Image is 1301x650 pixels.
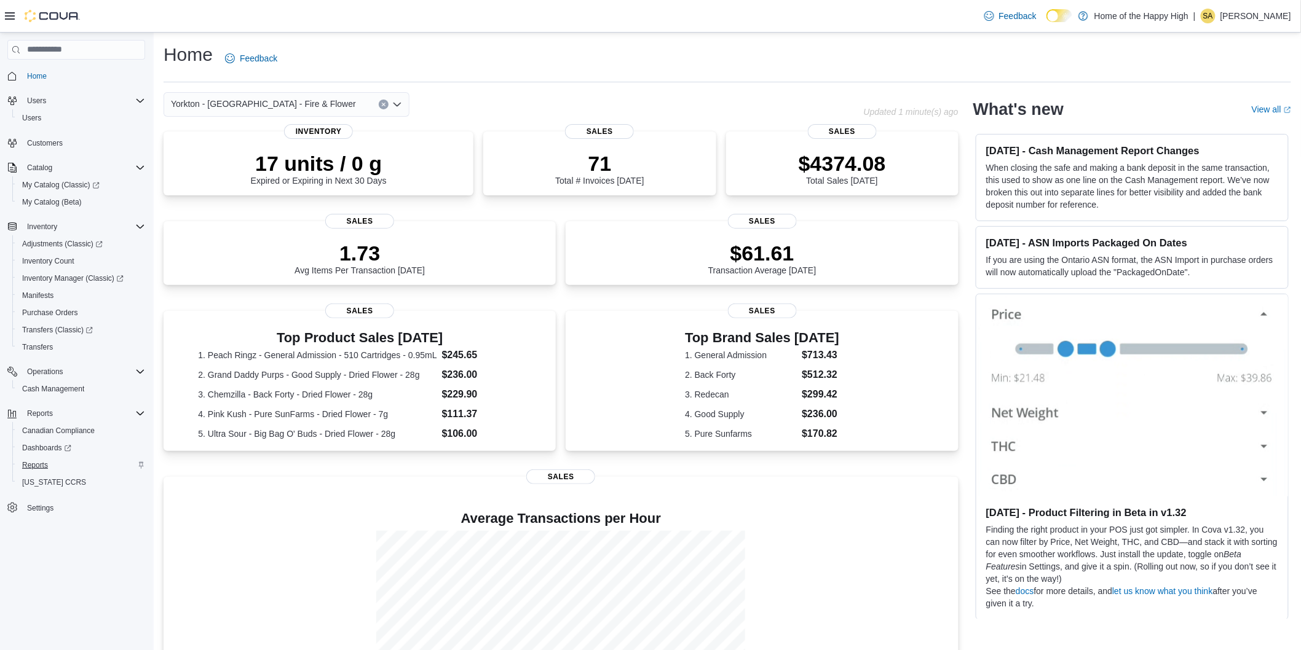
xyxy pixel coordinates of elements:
span: Transfers [17,340,145,354]
a: Cash Management [17,382,89,396]
p: Home of the Happy High [1094,9,1188,23]
div: Expired or Expiring in Next 30 Days [251,151,387,186]
span: Catalog [22,160,145,175]
span: Sales [728,214,797,229]
span: Sales [325,214,394,229]
a: Inventory Count [17,254,79,268]
span: Home [22,68,145,84]
button: Inventory Count [12,253,150,270]
span: Inventory Manager (Classic) [22,273,124,283]
button: Operations [2,363,150,380]
p: $61.61 [708,241,817,265]
p: When closing the safe and making a bank deposit in the same transaction, this used to show as one... [986,162,1278,211]
p: $4374.08 [799,151,886,176]
dd: $512.32 [802,367,839,382]
img: Cova [25,10,80,22]
dd: $236.00 [442,367,521,382]
a: Transfers [17,340,58,354]
a: Transfers (Classic) [17,323,98,337]
button: Inventory [2,218,150,235]
button: Inventory [22,219,62,234]
a: Reports [17,458,53,472]
span: Users [22,113,41,123]
p: [PERSON_NAME] [1220,9,1291,23]
dd: $299.42 [802,387,839,402]
button: Clear input [379,100,389,109]
h3: [DATE] - Cash Management Report Changes [986,144,1278,157]
h4: Average Transactions per Hour [173,511,949,526]
span: Cash Management [22,384,84,394]
button: Canadian Compliance [12,422,150,439]
button: My Catalog (Beta) [12,194,150,211]
h3: [DATE] - ASN Imports Packaged On Dates [986,237,1278,249]
span: Customers [27,138,63,148]
button: Catalog [2,159,150,176]
p: See the for more details, and after you’ve given it a try. [986,585,1278,609]
button: Settings [2,498,150,516]
span: Sales [325,303,394,318]
a: View allExternal link [1252,104,1291,114]
span: Operations [27,367,63,377]
a: Dashboards [12,439,150,456]
span: Cash Management [17,382,145,396]
span: Transfers [22,342,53,352]
div: Transaction Average [DATE] [708,241,817,275]
svg: External link [1284,106,1291,114]
button: Manifests [12,287,150,304]
dt: 2. Back Forty [685,369,797,381]
h1: Home [164,42,213,67]
a: Inventory Manager (Classic) [17,271,129,286]
button: Cash Management [12,380,150,397]
span: Washington CCRS [17,475,145,490]
a: docs [1016,586,1034,596]
span: Sales [808,124,877,139]
div: Total Sales [DATE] [799,151,886,186]
dt: 3. Chemzilla - Back Forty - Dried Flower - 28g [198,388,437,401]
span: My Catalog (Beta) [17,195,145,209]
p: 1.73 [295,241,425,265]
span: Sales [526,469,595,484]
span: My Catalog (Classic) [22,180,100,190]
span: My Catalog (Beta) [22,197,82,207]
a: let us know what you think [1112,586,1212,596]
span: Adjustments (Classic) [17,237,145,251]
dd: $111.37 [442,407,521,421]
h2: What's new [973,100,1064,119]
dd: $713.43 [802,348,839,362]
span: Dark Mode [1046,22,1047,23]
span: Operations [22,364,145,379]
h3: Top Product Sales [DATE] [198,331,521,345]
span: Settings [22,499,145,515]
button: Purchase Orders [12,304,150,321]
a: Transfers (Classic) [12,321,150,339]
a: My Catalog (Beta) [17,195,87,209]
span: Transfers (Classic) [17,323,145,337]
button: Users [22,93,51,108]
span: Users [27,96,46,106]
a: My Catalog (Classic) [12,176,150,194]
h3: Top Brand Sales [DATE] [685,331,839,345]
span: Manifests [22,291,53,300]
button: Reports [2,405,150,422]
span: Users [22,93,145,108]
a: Canadian Compliance [17,423,100,438]
dd: $236.00 [802,407,839,421]
span: Inventory Count [22,256,74,266]
a: Adjustments (Classic) [12,235,150,253]
span: Canadian Compliance [22,426,95,436]
div: Total # Invoices [DATE] [555,151,644,186]
div: Avg Items Per Transaction [DATE] [295,241,425,275]
a: Manifests [17,288,58,303]
button: Home [2,67,150,85]
button: Catalog [22,160,57,175]
span: Customers [22,135,145,151]
span: Purchase Orders [22,308,78,318]
dd: $245.65 [442,348,521,362]
dt: 1. General Admission [685,349,797,361]
p: 17 units / 0 g [251,151,387,176]
dd: $229.90 [442,387,521,402]
a: Inventory Manager (Classic) [12,270,150,287]
div: Shawn Alexander [1201,9,1216,23]
dt: 1. Peach Ringz - General Admission - 510 Cartridges - 0.95mL [198,349,437,361]
p: 71 [555,151,644,176]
